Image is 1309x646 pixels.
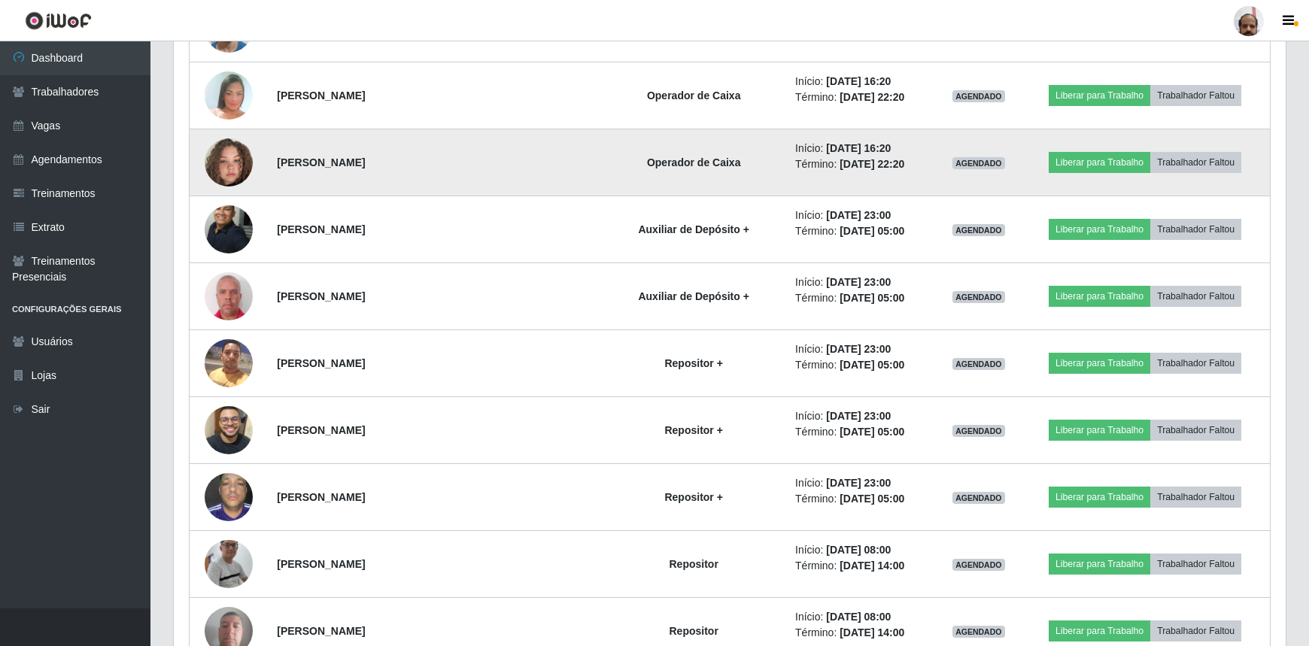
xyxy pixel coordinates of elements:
strong: [PERSON_NAME] [277,625,365,637]
button: Trabalhador Faltou [1150,152,1241,173]
button: Trabalhador Faltou [1150,620,1241,641]
time: [DATE] 08:00 [826,544,891,556]
li: Término: [795,424,928,440]
strong: [PERSON_NAME] [277,357,365,369]
time: [DATE] 23:00 [826,477,891,489]
img: CoreUI Logo [25,11,92,30]
button: Trabalhador Faltou [1150,85,1241,106]
li: Início: [795,408,928,424]
time: [DATE] 23:00 [826,343,891,355]
time: [DATE] 05:00 [840,225,904,237]
time: [DATE] 05:00 [840,359,904,371]
li: Término: [795,558,928,574]
time: [DATE] 23:00 [826,276,891,288]
strong: [PERSON_NAME] [277,290,365,302]
img: 1725919493189.jpeg [205,387,253,473]
img: 1749158606538.jpeg [205,269,253,323]
time: [DATE] 23:00 [826,209,891,221]
span: AGENDADO [952,559,1005,571]
time: [DATE] 05:00 [840,493,904,505]
strong: Auxiliar de Depósito + [638,223,749,235]
time: [DATE] 05:00 [840,426,904,438]
strong: [PERSON_NAME] [277,223,365,235]
strong: Repositor + [664,491,722,503]
button: Trabalhador Faltou [1150,487,1241,508]
strong: Auxiliar de Depósito + [638,290,749,302]
span: AGENDADO [952,425,1005,437]
button: Liberar para Trabalho [1049,487,1150,508]
span: AGENDADO [952,157,1005,169]
li: Início: [795,542,928,558]
strong: [PERSON_NAME] [277,424,365,436]
span: AGENDADO [952,291,1005,303]
li: Término: [795,89,928,105]
li: Término: [795,357,928,373]
li: Início: [795,475,928,491]
li: Início: [795,341,928,357]
button: Liberar para Trabalho [1049,620,1150,641]
strong: [PERSON_NAME] [277,558,365,570]
button: Liberar para Trabalho [1049,353,1150,374]
strong: Operador de Caixa [647,156,741,168]
li: Término: [795,156,928,172]
time: [DATE] 16:20 [826,142,891,154]
button: Liberar para Trabalho [1049,85,1150,106]
strong: Operador de Caixa [647,89,741,102]
button: Trabalhador Faltou [1150,353,1241,374]
img: 1751065972861.jpeg [205,120,253,205]
strong: [PERSON_NAME] [277,89,365,102]
img: 1689019762958.jpeg [205,509,253,619]
li: Início: [795,141,928,156]
img: 1734114107778.jpeg [205,196,253,262]
li: Início: [795,74,928,89]
li: Término: [795,223,928,239]
li: Término: [795,491,928,507]
button: Trabalhador Faltou [1150,286,1241,307]
time: [DATE] 22:20 [840,158,904,170]
li: Início: [795,609,928,625]
button: Trabalhador Faltou [1150,219,1241,240]
img: 1737214491896.jpeg [205,60,253,130]
strong: Repositor [670,625,718,637]
strong: [PERSON_NAME] [277,491,365,503]
button: Trabalhador Faltou [1150,553,1241,575]
button: Trabalhador Faltou [1150,420,1241,441]
button: Liberar para Trabalho [1049,219,1150,240]
li: Início: [795,274,928,290]
span: AGENDADO [952,492,1005,504]
span: AGENDADO [952,224,1005,236]
span: AGENDADO [952,626,1005,638]
time: [DATE] 14:00 [840,560,904,572]
time: [DATE] 08:00 [826,611,891,623]
img: 1738750603268.jpeg [205,331,253,395]
time: [DATE] 22:20 [840,91,904,103]
strong: [PERSON_NAME] [277,156,365,168]
time: [DATE] 05:00 [840,292,904,304]
button: Liberar para Trabalho [1049,553,1150,575]
strong: Repositor + [664,424,722,436]
strong: Repositor [670,558,718,570]
time: [DATE] 14:00 [840,626,904,638]
time: [DATE] 16:20 [826,75,891,87]
time: [DATE] 23:00 [826,410,891,422]
button: Liberar para Trabalho [1049,286,1150,307]
span: AGENDADO [952,90,1005,102]
span: AGENDADO [952,358,1005,370]
strong: Repositor + [664,357,722,369]
button: Liberar para Trabalho [1049,152,1150,173]
img: 1740615405032.jpeg [205,465,253,529]
li: Término: [795,290,928,306]
button: Liberar para Trabalho [1049,420,1150,441]
li: Término: [795,625,928,641]
li: Início: [795,208,928,223]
